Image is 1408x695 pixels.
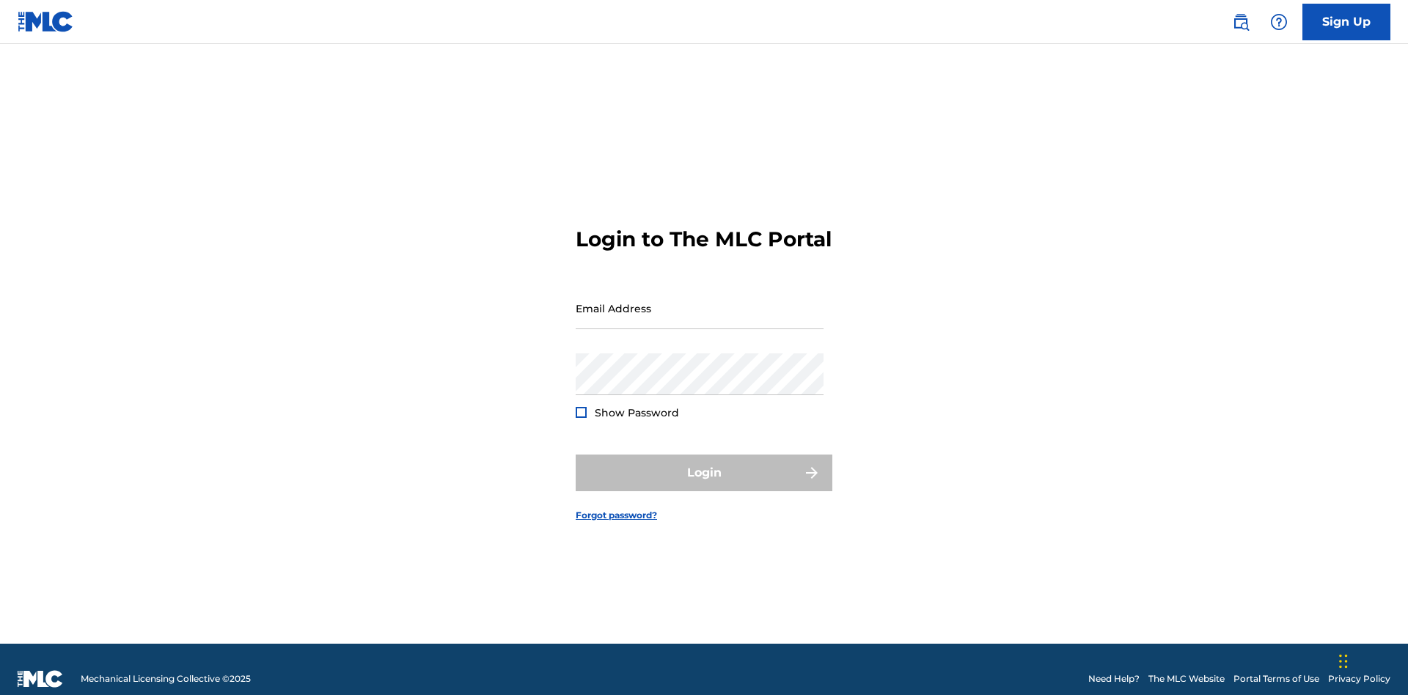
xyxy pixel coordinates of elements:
[1270,13,1288,31] img: help
[1335,625,1408,695] iframe: Chat Widget
[1233,672,1319,685] a: Portal Terms of Use
[576,509,657,522] a: Forgot password?
[1148,672,1225,685] a: The MLC Website
[576,227,832,252] h3: Login to The MLC Portal
[1088,672,1140,685] a: Need Help?
[18,670,63,688] img: logo
[1302,4,1390,40] a: Sign Up
[1232,13,1250,31] img: search
[595,406,679,419] span: Show Password
[18,11,74,32] img: MLC Logo
[1328,672,1390,685] a: Privacy Policy
[81,672,251,685] span: Mechanical Licensing Collective © 2025
[1339,639,1348,683] div: Drag
[1264,7,1294,37] div: Help
[1226,7,1255,37] a: Public Search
